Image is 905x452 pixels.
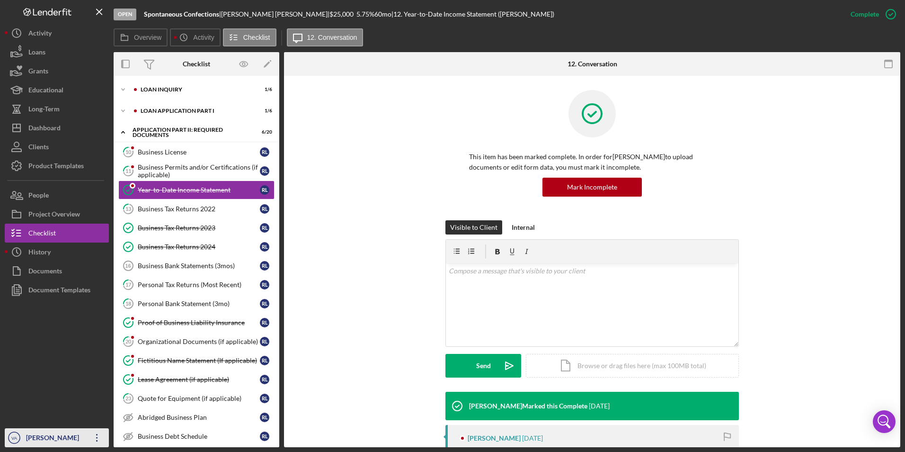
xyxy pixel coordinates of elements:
tspan: 23 [125,395,131,401]
button: Document Templates [5,280,109,299]
button: Documents [5,262,109,280]
div: Lease Agreement (if applicable) [138,376,260,383]
button: History [5,243,109,262]
label: Overview [134,34,161,41]
div: History [28,243,51,264]
a: 23Quote for Equipment (if applicable)RL [118,389,275,408]
div: Loans [28,43,45,64]
tspan: 16 [125,263,131,269]
div: R L [260,299,269,308]
div: R L [260,280,269,289]
button: Educational [5,81,109,99]
a: Abridged Business PlanRL [118,408,275,427]
div: Business Tax Returns 2022 [138,205,260,213]
div: Personal Tax Returns (Most Recent) [138,281,260,289]
div: Document Templates [28,280,90,302]
div: Clients [28,137,49,159]
button: Project Overview [5,205,109,224]
a: 18Personal Bank Statement (3mo)RL [118,294,275,313]
a: 11Business Permits and/or Certifications (if applicable)RL [118,162,275,181]
div: Activity [28,24,52,45]
div: [PERSON_NAME] Marked this Complete [469,402,587,410]
div: | 12. Year-to-Date Income Statement ([PERSON_NAME]) [391,10,554,18]
a: Loans [5,43,109,62]
div: R L [260,204,269,214]
div: 1 / 6 [255,108,272,114]
div: Abridged Business Plan [138,414,260,421]
button: Overview [114,28,168,46]
div: Business Permits and/or Certifications (if applicable) [138,163,260,179]
button: Clients [5,137,109,156]
button: Product Templates [5,156,109,175]
a: Lease Agreement (if applicable)RL [118,370,275,389]
div: Year-to-Date Income Statement [138,186,260,194]
div: Documents [28,262,62,283]
div: Business Bank Statements (3mos) [138,262,260,270]
div: 1 / 6 [255,87,272,92]
div: R L [260,356,269,365]
div: R L [260,223,269,233]
button: Checklist [223,28,276,46]
a: Business Tax Returns 2023RL [118,218,275,237]
a: Fictitious Name Statement (If applicable)RL [118,351,275,370]
div: Proof of Business Liability Insurance [138,319,260,326]
button: Complete [841,5,900,24]
button: Dashboard [5,118,109,137]
div: 6 / 20 [255,129,272,135]
div: R L [260,318,269,327]
div: Loan Inquiry [141,87,248,92]
button: People [5,186,109,205]
span: $25,000 [329,10,354,18]
div: Checklist [183,60,210,68]
b: Spontaneous Confections [144,10,219,18]
div: Grants [28,62,48,83]
div: Open [114,9,136,20]
div: Checklist [28,224,56,245]
button: Activity [170,28,220,46]
div: Educational [28,81,63,102]
div: R L [260,337,269,346]
button: VA[PERSON_NAME] [5,428,109,447]
div: R L [260,185,269,195]
a: 16Business Bank Statements (3mos)RL [118,256,275,275]
div: R L [260,394,269,403]
a: 20Organizational Documents (if applicable)RL [118,332,275,351]
div: Business Debt Schedule [138,433,260,440]
div: Project Overview [28,205,80,226]
a: Long-Term [5,99,109,118]
tspan: 11 [125,168,131,174]
button: Activity [5,24,109,43]
div: Internal [512,220,535,235]
div: R L [260,166,269,176]
a: Business Debt ScheduleRL [118,427,275,446]
div: Quote for Equipment (if applicable) [138,395,260,402]
a: 17Personal Tax Returns (Most Recent)RL [118,275,275,294]
div: 5.75 % [356,10,374,18]
div: Open Intercom Messenger [873,410,896,433]
label: Checklist [243,34,270,41]
time: 2025-09-04 22:14 [522,434,543,442]
div: Business Tax Returns 2023 [138,224,260,232]
a: Year-to-Date Income StatementRL [118,181,275,199]
tspan: 13 [125,206,131,212]
div: Loan Application Part I [141,108,248,114]
tspan: 20 [125,338,132,344]
button: Send [445,354,521,378]
div: R L [260,375,269,384]
div: Business License [138,148,260,156]
button: Grants [5,62,109,81]
div: 12. Conversation [568,60,617,68]
button: Internal [507,220,540,235]
div: Complete [851,5,879,24]
tspan: 10 [125,149,132,155]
